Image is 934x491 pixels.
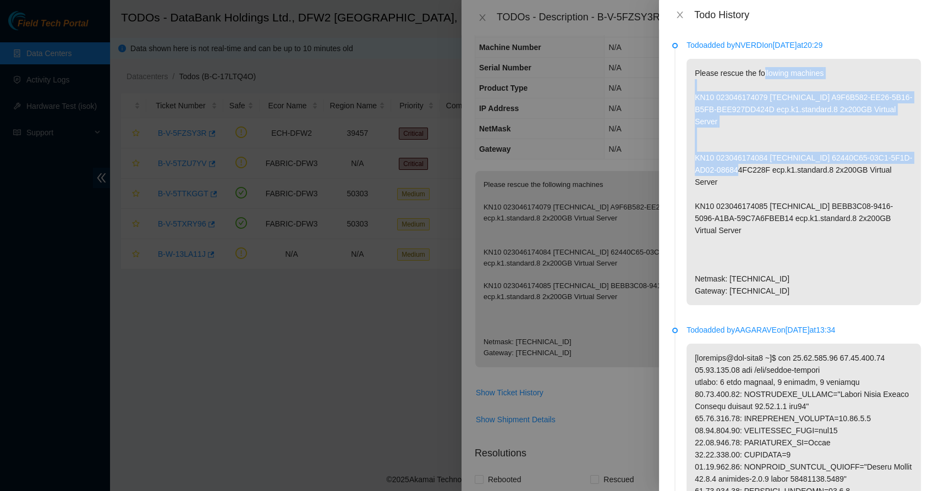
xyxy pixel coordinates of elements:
button: Close [672,10,688,20]
p: Todo added by NVERDI on [DATE] at 20:29 [686,39,921,51]
span: close [675,10,684,19]
p: Please rescue the following machines KN10 023046174079 [TECHNICAL_ID] A9F6B582-EE26-5B16-B5FB-BEE... [686,59,921,305]
p: Todo added by AAGARAVE on [DATE] at 13:34 [686,324,921,336]
div: Todo History [694,9,921,21]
